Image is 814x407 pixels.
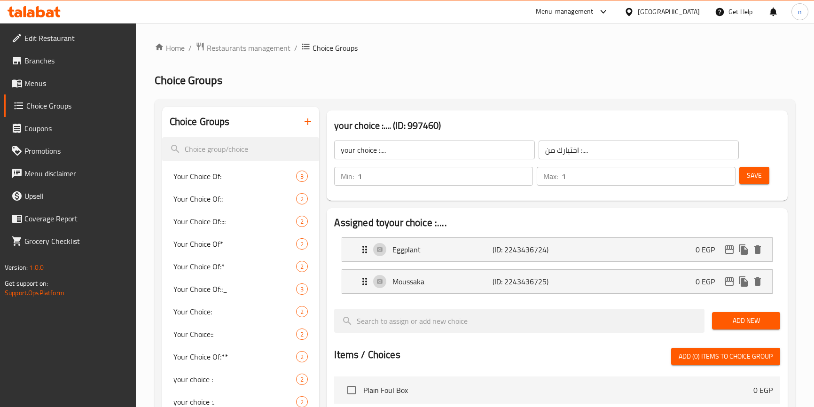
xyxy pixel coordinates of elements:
[155,70,222,91] span: Choice Groups
[334,348,400,362] h2: Items / Choices
[4,72,136,94] a: Menus
[5,261,28,274] span: Version:
[722,243,736,257] button: edit
[392,244,492,255] p: Eggplant
[334,234,780,266] li: Expand
[753,384,773,396] p: 0 EGP
[294,42,297,54] li: /
[24,55,128,66] span: Branches
[162,345,320,368] div: Your Choice Of:**2
[342,270,772,293] div: Expand
[296,261,308,272] div: Choices
[162,210,320,233] div: Your Choice Of::::2
[696,244,722,255] p: 0 EGP
[297,307,307,316] span: 2
[173,283,297,295] span: Your Choice Of::_
[24,190,128,202] span: Upsell
[297,398,307,407] span: 2
[173,193,297,204] span: Your Choice Of::
[751,243,765,257] button: delete
[162,278,320,300] div: Your Choice Of::_3
[296,193,308,204] div: Choices
[363,384,753,396] span: Plain Foul Box
[392,276,492,287] p: Moussaka
[4,185,136,207] a: Upsell
[334,266,780,297] li: Expand
[173,216,297,227] span: Your Choice Of::::
[173,351,297,362] span: Your Choice Of:**
[297,330,307,339] span: 2
[751,274,765,289] button: delete
[736,243,751,257] button: duplicate
[24,213,128,224] span: Coverage Report
[679,351,773,362] span: Add (0) items to choice group
[162,368,320,391] div: your choice :2
[297,375,307,384] span: 2
[173,374,297,385] span: your choice :
[4,230,136,252] a: Grocery Checklist
[4,94,136,117] a: Choice Groups
[188,42,192,54] li: /
[24,78,128,89] span: Menus
[4,49,136,72] a: Branches
[671,348,780,365] button: Add (0) items to choice group
[24,32,128,44] span: Edit Restaurant
[297,195,307,203] span: 2
[297,262,307,271] span: 2
[196,42,290,54] a: Restaurants management
[720,315,773,327] span: Add New
[739,167,769,184] button: Save
[342,380,361,400] span: Select choice
[24,168,128,179] span: Menu disclaimer
[296,216,308,227] div: Choices
[313,42,358,54] span: Choice Groups
[696,276,722,287] p: 0 EGP
[297,172,307,181] span: 3
[170,115,230,129] h2: Choice Groups
[173,329,297,340] span: Your Choice::
[297,240,307,249] span: 2
[712,312,780,329] button: Add New
[296,306,308,317] div: Choices
[297,285,307,294] span: 3
[747,170,762,181] span: Save
[29,261,44,274] span: 1.0.0
[736,274,751,289] button: duplicate
[342,238,772,261] div: Expand
[173,238,297,250] span: Your Choice Of*
[24,145,128,157] span: Promotions
[638,7,700,17] div: [GEOGRAPHIC_DATA]
[543,171,558,182] p: Max:
[536,6,594,17] div: Menu-management
[334,118,780,133] h3: your choice :.... (ID: 997460)
[296,374,308,385] div: Choices
[162,323,320,345] div: Your Choice::2
[296,238,308,250] div: Choices
[162,300,320,323] div: Your Choice:2
[155,42,795,54] nav: breadcrumb
[297,352,307,361] span: 2
[5,277,48,290] span: Get support on:
[162,188,320,210] div: Your Choice Of::2
[4,117,136,140] a: Coupons
[798,7,802,17] span: n
[296,171,308,182] div: Choices
[155,42,185,54] a: Home
[162,255,320,278] div: Your Choice Of:*2
[334,309,704,333] input: search
[162,233,320,255] div: Your Choice Of*2
[162,165,320,188] div: Your Choice Of:3
[24,123,128,134] span: Coupons
[334,216,780,230] h2: Assigned to your choice :....
[4,27,136,49] a: Edit Restaurant
[341,171,354,182] p: Min:
[173,261,297,272] span: Your Choice Of:*
[24,235,128,247] span: Grocery Checklist
[173,306,297,317] span: Your Choice:
[173,171,297,182] span: Your Choice Of:
[5,287,64,299] a: Support.OpsPlatform
[493,244,559,255] p: (ID: 2243436724)
[722,274,736,289] button: edit
[207,42,290,54] span: Restaurants management
[4,140,136,162] a: Promotions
